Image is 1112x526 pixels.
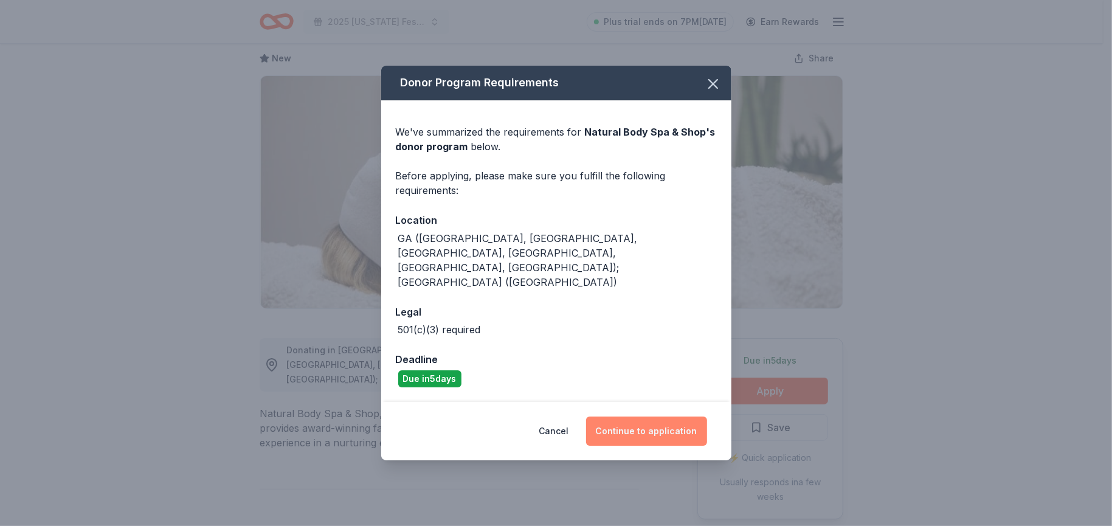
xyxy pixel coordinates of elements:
div: We've summarized the requirements for below. [396,125,717,154]
div: GA ([GEOGRAPHIC_DATA], [GEOGRAPHIC_DATA], [GEOGRAPHIC_DATA], [GEOGRAPHIC_DATA], [GEOGRAPHIC_DATA]... [398,231,717,289]
div: Donor Program Requirements [381,66,731,100]
div: Before applying, please make sure you fulfill the following requirements: [396,168,717,198]
button: Cancel [539,417,569,446]
div: 501(c)(3) required [398,322,481,337]
div: Deadline [396,351,717,367]
button: Continue to application [586,417,707,446]
div: Legal [396,304,717,320]
div: Location [396,212,717,228]
div: Due in 5 days [398,370,461,387]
